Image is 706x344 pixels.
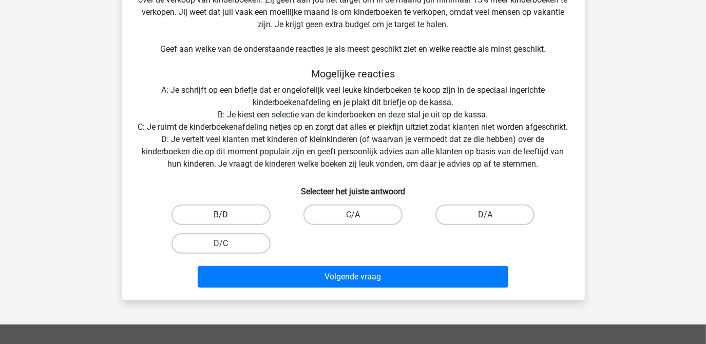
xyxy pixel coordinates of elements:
label: B/D [171,205,271,225]
label: D/C [171,233,271,254]
h6: Selecteer het juiste antwoord [138,178,568,196]
label: D/A [435,205,535,225]
label: C/A [303,205,403,225]
h5: Mogelijke reacties [138,68,568,80]
button: Volgende vraag [198,266,508,288]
